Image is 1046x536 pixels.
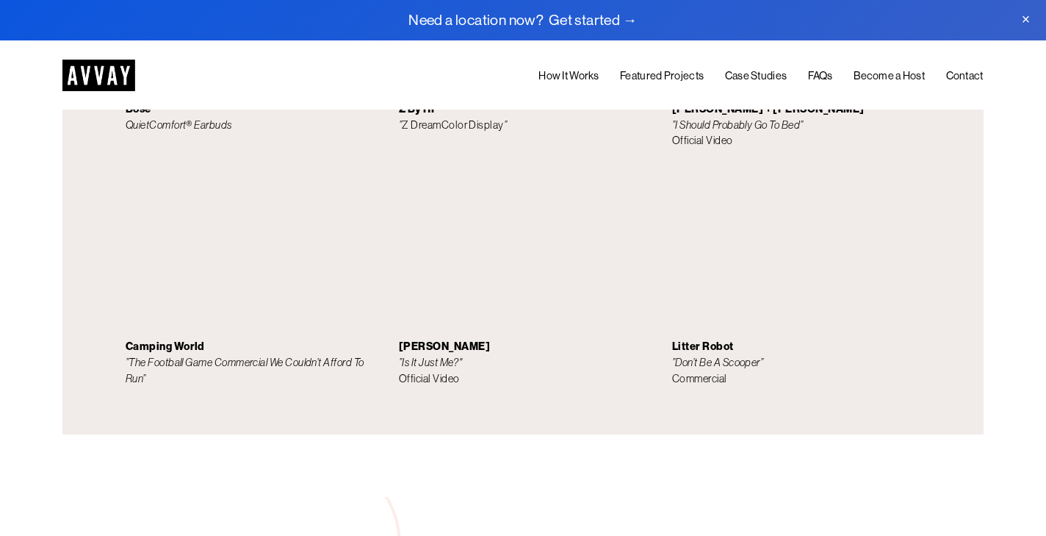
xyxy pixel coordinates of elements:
[672,339,920,387] p: Commercial
[672,340,734,353] strong: Litter Robot
[399,339,647,387] p: Official Video
[399,340,490,353] strong: [PERSON_NAME]
[808,67,833,85] a: FAQs
[126,174,374,314] iframe: The Football Game Commercial We Couldn’t Afford To Run
[62,60,135,91] img: AVVAY - The First Nationwide Location Scouting Co.
[672,119,803,131] em: ”I Should Probably Go To Bed”
[399,174,647,314] iframe: Sasha Alex Sloan - Is It Just Me? (Official Video)
[620,67,704,85] a: Featured Projects
[725,67,787,85] a: Case Studies
[399,102,439,115] strong: Z By HP
[672,101,920,150] p: Official Video
[126,119,232,131] em: QuietComfort® Earbuds
[504,119,507,131] em: ”
[126,340,205,353] strong: Camping World
[672,102,864,115] strong: [PERSON_NAME] + [PERSON_NAME]
[399,357,462,368] em: ”Is It Just Me?"
[399,119,402,131] em: ”
[672,174,920,314] iframe: Don't be a Scooper. There's A Better Way | Litter-Robot Commercial
[126,102,151,115] strong: Bose
[538,67,599,85] a: How It Works
[946,67,984,85] a: Contact
[672,357,763,368] em: ”Don’t Be A Scooper”
[126,357,366,385] em: ”The Football Game Commercial We Couldn’t Afford To Run”
[854,67,925,85] a: Become a Host
[399,101,647,134] p: Z DreamColor Display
